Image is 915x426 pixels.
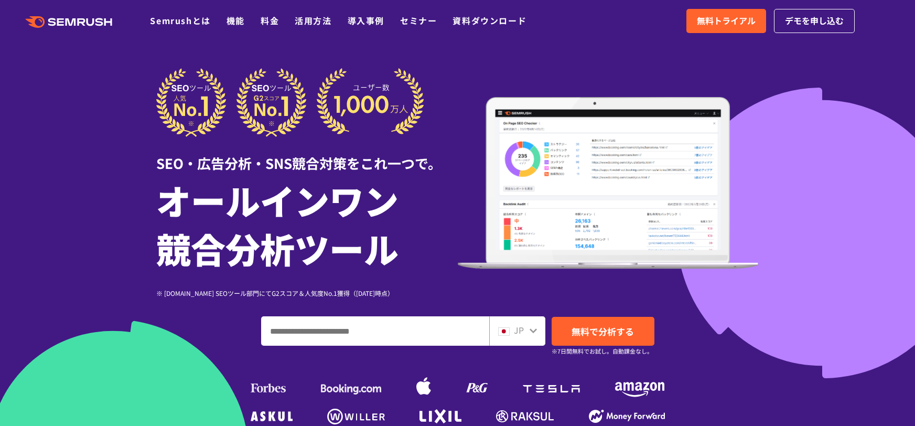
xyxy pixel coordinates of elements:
[156,288,458,298] div: ※ [DOMAIN_NAME] SEOツール部門にてG2スコア＆人気度No.1獲得（[DATE]時点）
[400,14,437,27] a: セミナー
[552,346,653,356] small: ※7日間無料でお試し。自動課金なし。
[552,317,654,346] a: 無料で分析する
[227,14,245,27] a: 機能
[295,14,331,27] a: 活用方法
[514,324,524,336] span: JP
[453,14,526,27] a: 資料ダウンロード
[785,14,844,28] span: デモを申し込む
[774,9,855,33] a: デモを申し込む
[150,14,210,27] a: Semrushとは
[697,14,756,28] span: 無料トライアル
[261,14,279,27] a: 料金
[156,137,458,173] div: SEO・広告分析・SNS競合対策をこれ一つで。
[348,14,384,27] a: 導入事例
[156,176,458,272] h1: オールインワン 競合分析ツール
[262,317,489,345] input: ドメイン、キーワードまたはURLを入力してください
[572,325,634,338] span: 無料で分析する
[686,9,766,33] a: 無料トライアル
